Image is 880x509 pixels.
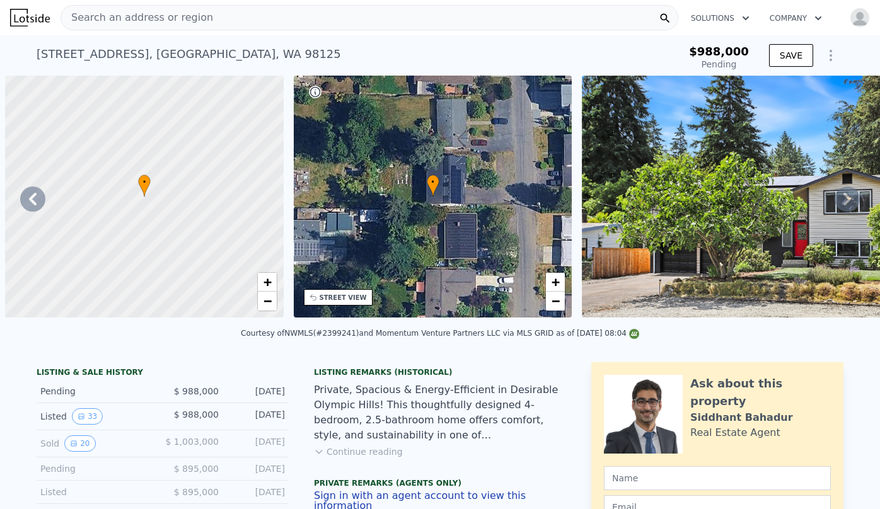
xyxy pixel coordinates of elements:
div: [DATE] [229,486,285,498]
div: Listing Remarks (Historical) [314,367,566,377]
div: STREET VIEW [320,293,367,302]
span: • [138,176,151,188]
span: $ 895,000 [174,487,219,497]
div: Ask about this property [690,375,831,410]
div: Private Remarks (Agents Only) [314,478,566,491]
div: Pending [40,462,153,475]
a: Zoom in [258,273,277,292]
a: Zoom out [258,292,277,311]
div: Siddhant Bahadur [690,410,793,425]
div: Sold [40,435,153,452]
div: [DATE] [229,408,285,425]
img: NWMLS Logo [629,329,639,339]
div: Real Estate Agent [690,425,780,440]
div: [STREET_ADDRESS] , [GEOGRAPHIC_DATA] , WA 98125 [37,45,341,63]
span: + [263,274,271,290]
a: Zoom in [546,273,565,292]
div: • [427,174,439,197]
div: • [138,174,151,197]
button: Solutions [681,7,760,30]
div: [DATE] [229,462,285,475]
div: Courtesy of NWMLS (#2399241) and Momentum Venture Partners LLC via MLS GRID as of [DATE] 08:04 [241,329,639,338]
img: avatar [850,8,870,28]
div: LISTING & SALE HISTORY [37,367,289,380]
button: Continue reading [314,445,403,458]
div: [DATE] [229,435,285,452]
button: View historical data [72,408,103,425]
div: Listed [40,408,153,425]
a: Zoom out [546,292,565,311]
div: Private, Spacious & Energy-Efficient in Desirable Olympic Hills! This thoughtfully designed 4-bed... [314,382,566,443]
button: Company [760,7,832,30]
div: Pending [40,385,153,397]
span: − [552,293,560,309]
span: $ 895,000 [174,464,219,474]
div: [DATE] [229,385,285,397]
button: View historical data [64,435,95,452]
input: Name [604,466,831,490]
span: + [552,274,560,290]
span: $ 988,000 [174,386,219,396]
span: $988,000 [689,45,749,58]
span: • [427,176,439,188]
span: − [263,293,271,309]
div: Listed [40,486,153,498]
span: $ 1,003,000 [165,437,219,447]
span: $ 988,000 [174,409,219,420]
div: Pending [689,58,749,71]
button: Show Options [818,43,843,68]
span: Search an address or region [61,10,213,25]
img: Lotside [10,9,50,26]
button: SAVE [769,44,813,67]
